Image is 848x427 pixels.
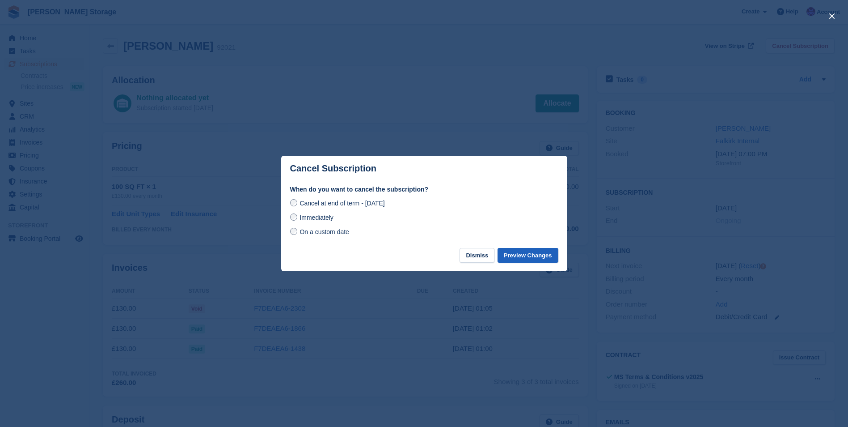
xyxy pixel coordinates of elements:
input: On a custom date [290,228,297,235]
input: Cancel at end of term - [DATE] [290,199,297,206]
button: Preview Changes [498,248,558,263]
span: On a custom date [300,228,349,235]
span: Cancel at end of term - [DATE] [300,200,384,207]
input: Immediately [290,213,297,221]
label: When do you want to cancel the subscription? [290,185,558,194]
p: Cancel Subscription [290,163,376,174]
button: close [825,9,839,23]
span: Immediately [300,214,333,221]
button: Dismiss [460,248,494,263]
